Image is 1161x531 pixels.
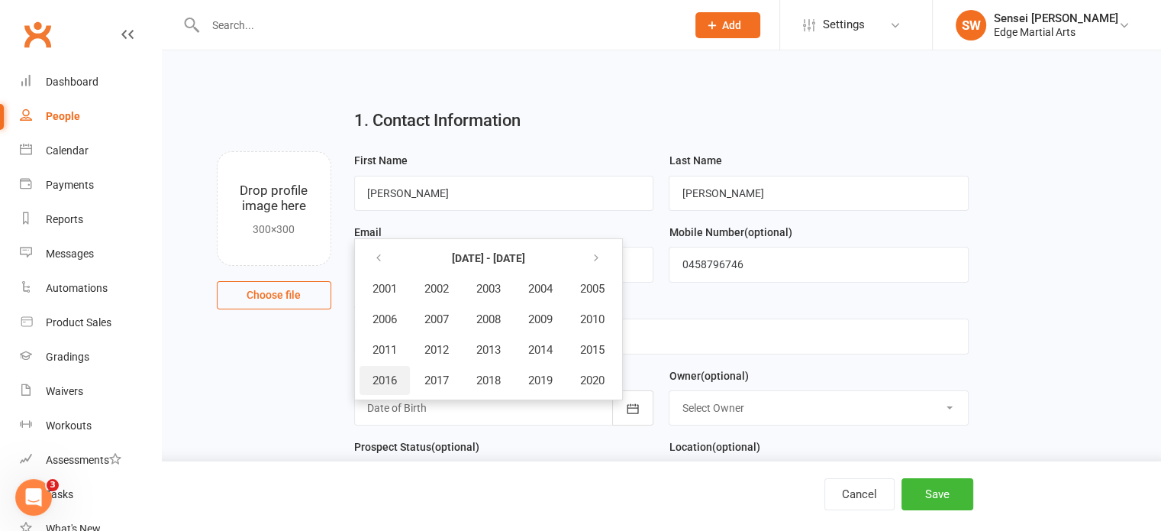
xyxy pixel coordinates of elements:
div: Workouts [46,419,92,432]
a: Reports [20,202,161,237]
button: Choose file [217,281,331,309]
spang: (optional) [743,226,792,238]
button: 2018 [463,366,514,395]
button: 2015 [567,335,618,364]
div: Dashboard [46,76,98,88]
div: Payments [46,179,94,191]
div: SW [956,10,986,40]
a: Dashboard [20,65,161,99]
a: Gradings [20,340,161,374]
a: Calendar [20,134,161,168]
a: Clubworx [18,15,56,53]
button: 2001 [360,274,410,303]
input: Search... [201,15,676,36]
div: Messages [46,248,94,260]
iframe: Intercom live chat [15,479,52,516]
span: 2020 [580,374,605,387]
div: Edge Martial Arts [994,25,1118,39]
label: Prospect Status [354,439,479,455]
span: 2001 [372,282,397,296]
span: 2013 [476,343,501,357]
a: Tasks [20,478,161,512]
spang: (optional) [700,370,748,382]
div: Gradings [46,351,89,363]
button: 2019 [515,366,566,395]
h2: 1. Contact Information [354,112,969,130]
div: Automations [46,282,108,294]
spang: (optional) [711,441,759,453]
button: 2003 [463,274,514,303]
a: Assessments [20,443,161,478]
span: 2014 [528,343,553,357]
a: Payments [20,168,161,202]
button: 2020 [567,366,618,395]
button: 2006 [360,305,410,334]
input: Mobile Number [669,247,969,282]
span: 2016 [372,374,397,387]
input: Last Name [669,176,969,211]
div: Reports [46,213,83,225]
span: 2011 [372,343,397,357]
button: 2017 [411,366,462,395]
button: Cancel [824,478,895,510]
button: 2012 [411,335,462,364]
button: 2004 [515,274,566,303]
label: Location [669,439,759,455]
span: 2008 [476,312,501,326]
span: 2006 [372,312,397,326]
spang: (optional) [431,441,479,453]
button: Save [901,478,973,510]
label: Owner [669,367,748,384]
label: Mobile Number [669,224,792,241]
div: Sensei [PERSON_NAME] [994,11,1118,25]
span: 2009 [528,312,553,326]
span: 2018 [476,374,501,387]
a: Waivers [20,374,161,409]
button: 2016 [360,366,410,395]
button: 2002 [411,274,462,303]
span: Settings [823,8,865,42]
div: Product Sales [46,316,111,329]
label: Email [354,224,382,241]
span: 2005 [580,282,605,296]
div: Assessments [46,454,121,466]
span: 2003 [476,282,501,296]
span: 3 [47,479,59,491]
button: 2009 [515,305,566,334]
span: 2019 [528,374,553,387]
input: Address [354,319,969,354]
span: 2007 [424,312,449,326]
span: Add [722,19,741,31]
button: 2005 [567,274,618,303]
div: Calendar [46,144,89,157]
button: 2007 [411,305,462,334]
span: 2004 [528,282,553,296]
button: 2013 [463,335,514,364]
label: First Name [354,152,408,169]
span: 2017 [424,374,449,387]
label: Last Name [669,152,721,169]
span: 2002 [424,282,449,296]
a: Product Sales [20,306,161,340]
span: 2010 [580,312,605,326]
div: Waivers [46,385,83,397]
input: First Name [354,176,654,211]
button: 2014 [515,335,566,364]
a: Workouts [20,409,161,443]
a: Automations [20,271,161,306]
button: 2011 [360,335,410,364]
span: 2012 [424,343,449,357]
a: People [20,99,161,134]
a: Messages [20,237,161,271]
button: 2010 [567,305,618,334]
button: 2008 [463,305,514,334]
div: Tasks [46,488,73,500]
strong: [DATE] - [DATE] [452,252,525,264]
button: Add [695,12,760,38]
div: People [46,110,80,122]
span: 2015 [580,343,605,357]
